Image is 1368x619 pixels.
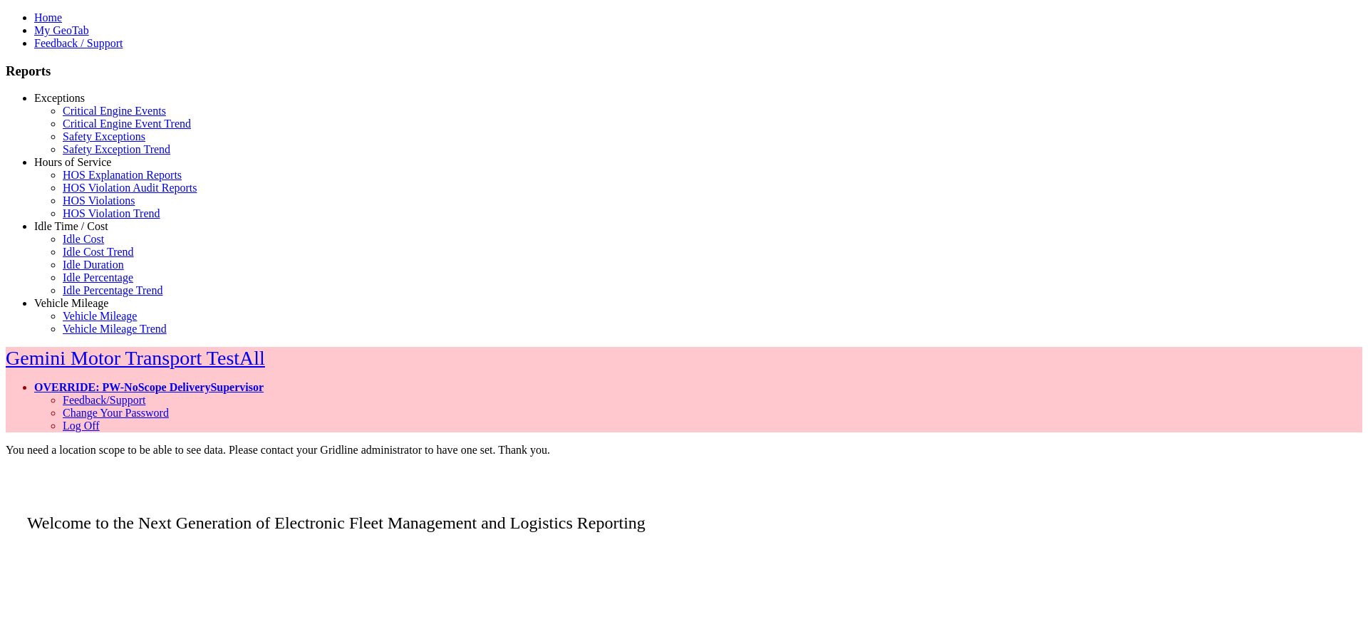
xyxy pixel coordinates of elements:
a: Vehicle Mileage [63,310,137,322]
a: Gemini Motor Transport TestAll [6,347,265,369]
p: Welcome to the Next Generation of Electronic Fleet Management and Logistics Reporting [6,492,1362,533]
a: Safety Exception Trend [63,143,170,155]
a: HOS Violation Audit Reports [63,182,197,194]
a: HOS Violation Trend [63,207,160,219]
a: Feedback/Support [63,394,145,406]
a: My GeoTab [34,24,89,36]
a: Idle Cost [63,233,104,245]
a: OVERRIDE: PW-NoScope DeliverySupervisor [34,381,264,393]
a: Idle Time / Cost [34,220,108,232]
a: Critical Engine Event Trend [63,118,191,130]
a: Exceptions [34,92,85,104]
a: Log Off [63,420,100,432]
h3: Reports [6,63,1362,79]
a: HOS Explanation Reports [63,169,182,181]
a: Feedback / Support [34,37,123,49]
a: Change Your Password [63,407,169,419]
div: You need a location scope to be able to see data. Please contact your Gridline administrator to h... [6,444,1362,457]
a: Idle Duration [63,259,124,271]
a: Idle Percentage Trend [63,284,162,296]
a: Idle Cost Trend [63,246,134,258]
a: HOS Violations [63,194,135,207]
a: Vehicle Mileage Trend [63,323,167,335]
a: Home [34,11,62,24]
a: Safety Exceptions [63,130,145,142]
a: Critical Engine Events [63,105,166,117]
a: Hours of Service [34,156,111,168]
a: Idle Percentage [63,271,133,284]
a: Vehicle Mileage [34,297,108,309]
